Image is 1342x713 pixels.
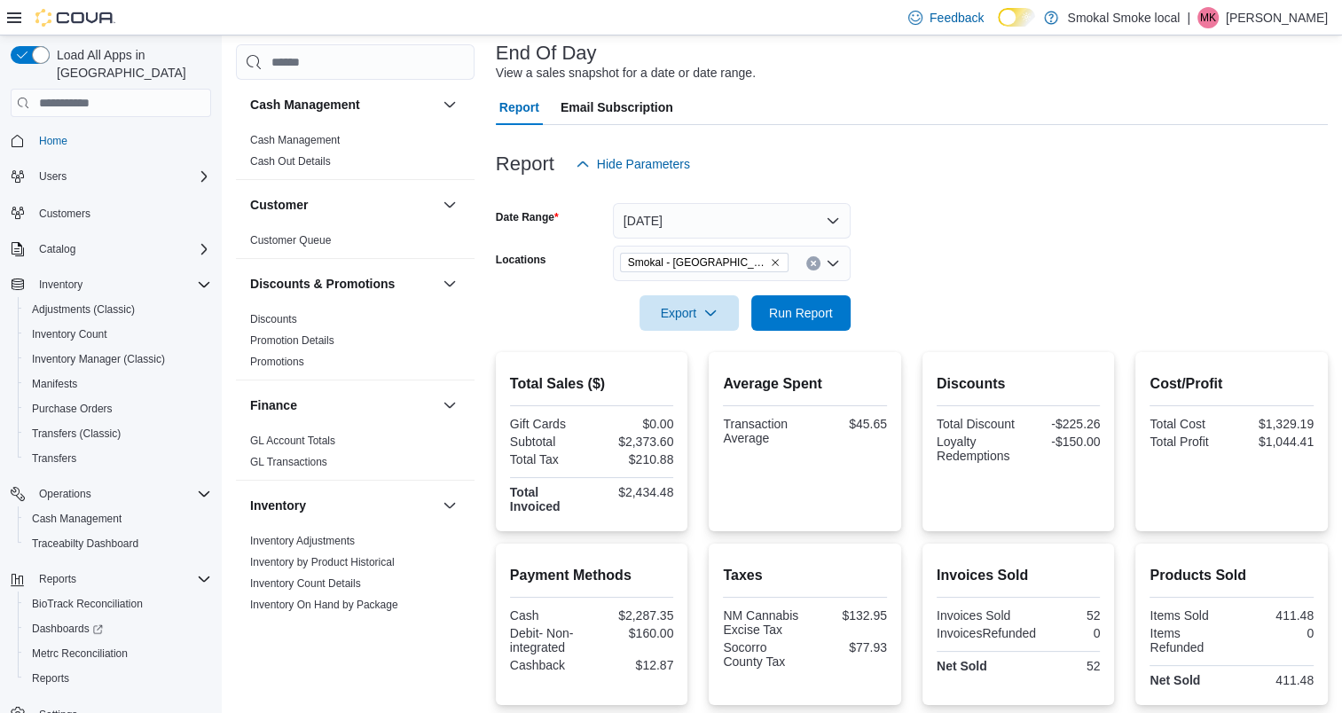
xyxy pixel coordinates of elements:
button: Transfers [18,446,218,471]
div: Items Refunded [1150,626,1228,654]
button: Remove Smokal - Socorro from selection in this group [770,257,781,268]
span: Promotion Details [250,333,334,348]
p: | [1187,7,1190,28]
span: Purchase Orders [25,398,211,419]
span: Users [32,166,211,187]
button: Cash Management [439,94,460,115]
button: Reports [32,568,83,590]
button: Inventory [250,497,436,514]
button: Customer [250,196,436,214]
div: $1,044.41 [1236,435,1314,449]
span: Reports [39,572,76,586]
span: Metrc Reconciliation [32,646,128,661]
div: NM Cannabis Excise Tax [723,608,801,637]
h3: End Of Day [496,43,597,64]
button: Finance [250,396,436,414]
div: -$150.00 [1022,435,1100,449]
button: Open list of options [826,256,840,270]
a: Inventory Adjustments [250,535,355,547]
span: Inventory [32,274,211,295]
button: Traceabilty Dashboard [18,531,218,556]
button: Catalog [32,239,82,260]
span: BioTrack Reconciliation [32,597,143,611]
button: Inventory [4,272,218,297]
a: Transfers [25,448,83,469]
span: Smokal - [GEOGRAPHIC_DATA] [628,254,766,271]
div: InvoicesRefunded [937,626,1036,640]
a: Inventory Count Details [250,577,361,590]
a: Inventory Count [25,324,114,345]
a: Inventory On Hand by Package [250,599,398,611]
span: Cash Management [25,508,211,529]
span: GL Transactions [250,455,327,469]
span: Cash Out Details [250,154,331,168]
div: Subtotal [510,435,588,449]
span: Inventory Count Details [250,576,361,591]
h2: Taxes [723,565,887,586]
button: Adjustments (Classic) [18,297,218,322]
span: Transfers [25,448,211,469]
div: $160.00 [595,626,673,640]
button: [DATE] [613,203,851,239]
span: Manifests [32,377,77,391]
button: Hide Parameters [569,146,697,182]
span: Hide Parameters [597,155,690,173]
a: GL Transactions [250,456,327,468]
span: Adjustments (Classic) [32,302,135,317]
span: Dashboards [25,618,211,639]
div: Cash [510,608,588,623]
button: Transfers (Classic) [18,421,218,446]
span: Report [499,90,539,125]
span: Traceabilty Dashboard [25,533,211,554]
span: Promotions [250,355,304,369]
button: Reports [18,666,218,691]
span: Manifests [25,373,211,395]
a: Inventory Manager (Classic) [25,349,172,370]
span: Inventory Count [32,327,107,341]
div: Loyalty Redemptions [937,435,1015,463]
a: Cash Out Details [250,155,331,168]
h2: Cost/Profit [1150,373,1314,395]
span: Catalog [39,242,75,256]
a: Inventory by Product Historical [250,556,395,568]
span: Operations [39,487,91,501]
div: Transaction Average [723,417,801,445]
a: Dashboards [18,616,218,641]
button: Inventory [439,495,460,516]
strong: Total Invoiced [510,485,561,513]
h2: Average Spent [723,373,887,395]
a: Manifests [25,373,84,395]
a: Traceabilty Dashboard [25,533,145,554]
a: Cash Management [25,508,129,529]
div: Cash Management [236,129,475,179]
span: Metrc Reconciliation [25,643,211,664]
div: Customer [236,230,475,258]
div: $45.65 [809,417,887,431]
h3: Report [496,153,554,175]
button: Operations [4,482,218,506]
div: $210.88 [595,452,673,466]
h2: Payment Methods [510,565,674,586]
a: Discounts [250,313,297,325]
span: Run Report [769,304,833,322]
div: 52 [1022,608,1100,623]
div: $1,329.19 [1236,417,1314,431]
button: Finance [439,395,460,416]
button: Customers [4,200,218,225]
div: $2,287.35 [595,608,673,623]
h2: Products Sold [1150,565,1314,586]
span: Dark Mode [998,27,999,27]
strong: Net Sold [937,659,987,673]
div: $0.00 [595,417,673,431]
span: Adjustments (Classic) [25,299,211,320]
h2: Discounts [937,373,1101,395]
span: Traceabilty Dashboard [32,537,138,551]
a: Transfers (Classic) [25,423,128,444]
span: Feedback [930,9,984,27]
div: Items Sold [1150,608,1228,623]
div: $2,434.48 [595,485,673,499]
span: Cash Management [250,133,340,147]
span: BioTrack Reconciliation [25,593,211,615]
div: -$225.26 [1022,417,1100,431]
span: Smokal - Socorro [620,253,789,272]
